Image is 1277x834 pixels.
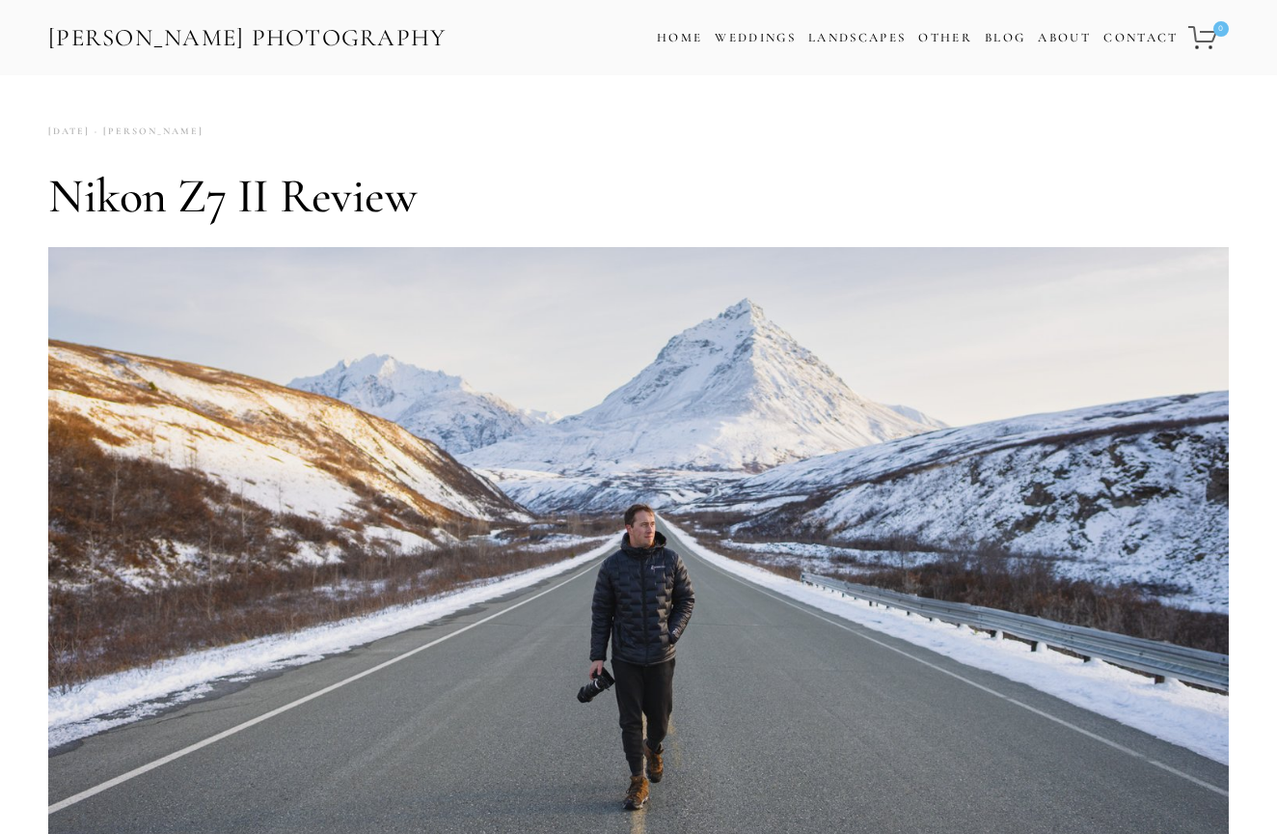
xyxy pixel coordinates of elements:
[1103,24,1178,52] a: Contact
[1038,24,1091,52] a: About
[657,24,702,52] a: Home
[918,30,972,45] a: Other
[808,30,906,45] a: Landscapes
[1185,14,1231,61] a: 0 items in cart
[90,119,204,145] a: [PERSON_NAME]
[48,119,90,145] time: [DATE]
[48,167,1229,225] h1: Nikon Z7 II Review
[46,16,448,60] a: [PERSON_NAME] Photography
[985,24,1025,52] a: Blog
[1213,21,1229,37] span: 0
[715,30,796,45] a: Weddings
